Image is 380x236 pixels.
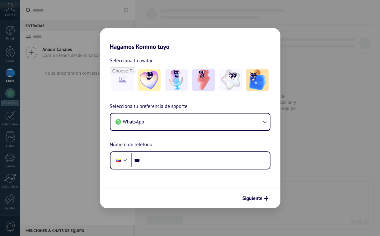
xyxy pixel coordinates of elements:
[246,69,269,91] img: -5.jpeg
[240,193,271,204] button: Siguiente
[138,69,161,91] img: -1.jpeg
[110,103,188,111] span: Selecciona tu preferencia de soporte
[219,69,242,91] img: -4.jpeg
[110,141,152,149] span: Número de teléfono
[112,154,124,167] div: Venezuela: + 58
[100,28,280,50] h2: Hagamos Kommo tuyo
[123,119,144,125] span: WhatsApp
[192,69,215,91] img: -3.jpeg
[165,69,188,91] img: -2.jpeg
[110,113,270,130] button: WhatsApp
[242,196,263,201] span: Siguiente
[110,57,153,65] span: Selecciona tu avatar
